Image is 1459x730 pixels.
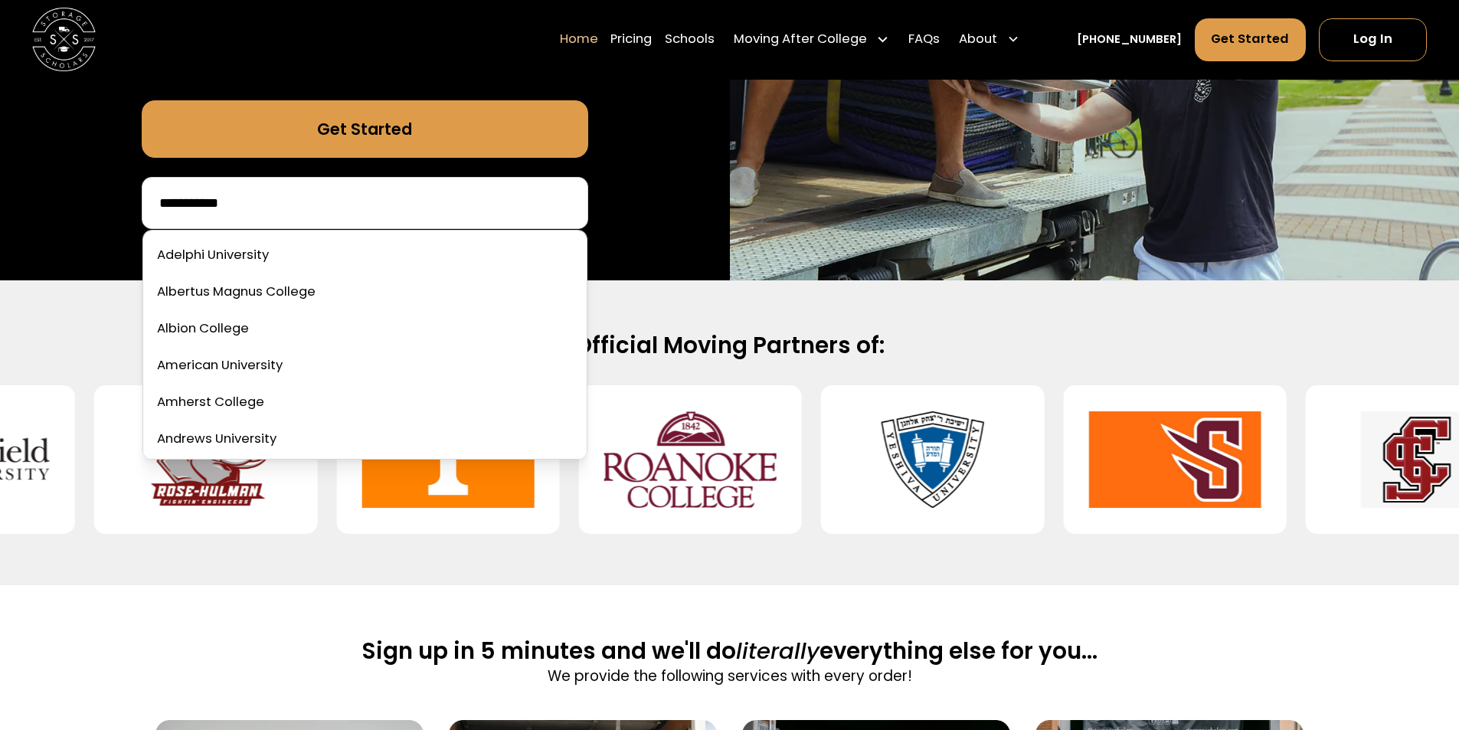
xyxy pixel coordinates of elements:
a: Get Started [142,100,588,158]
img: Roanoke College [604,398,777,522]
h2: Official Moving Partners of: [220,331,1240,360]
a: Home [560,18,598,62]
div: About [953,18,1026,62]
img: Storage Scholars main logo [32,8,96,71]
a: Pricing [610,18,652,62]
p: We provide the following services with every order! [362,666,1098,687]
img: University of Tennessee-Knoxville [362,398,535,522]
div: Moving After College [728,18,896,62]
img: Yeshiva University [846,398,1019,522]
img: Susquehanna University [1088,398,1261,522]
h2: Sign up in 5 minutes and we'll do everything else for you... [362,637,1098,666]
a: [PHONE_NUMBER] [1077,31,1182,48]
a: Log In [1319,18,1427,61]
a: Get Started [1195,18,1307,61]
span: literally [736,635,819,666]
a: Schools [665,18,715,62]
div: About [959,31,997,50]
div: Moving After College [734,31,867,50]
a: FAQs [908,18,940,62]
img: Rose-Hulman Institute of Technology [119,398,292,522]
